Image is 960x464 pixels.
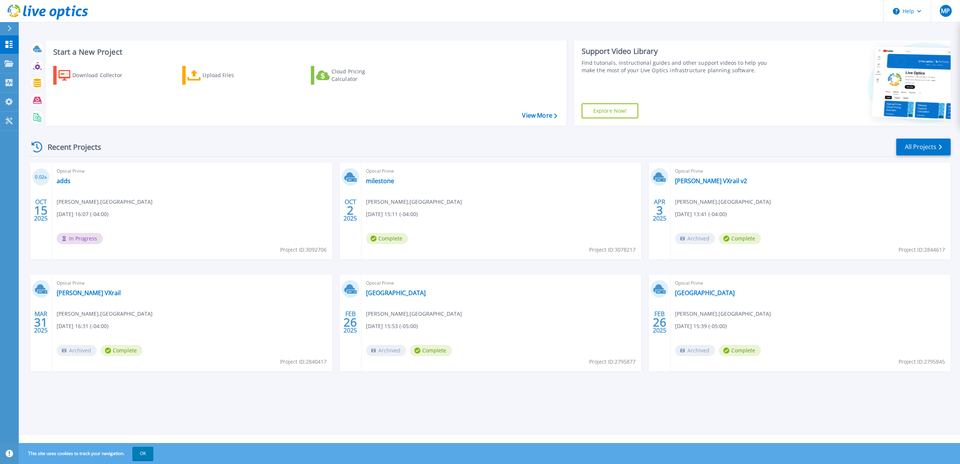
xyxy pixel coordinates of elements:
span: [DATE] 15:39 (-05:00) [675,322,727,330]
span: Complete [719,345,761,356]
span: [DATE] 16:07 (-04:00) [57,210,108,218]
div: Download Collector [72,68,132,83]
span: Optical Prime [675,167,946,175]
span: [PERSON_NAME] , [GEOGRAPHIC_DATA] [57,310,153,318]
div: OCT 2025 [34,197,48,224]
span: 15 [34,207,48,213]
span: 26 [343,319,357,325]
span: 2 [347,207,354,213]
span: Archived [57,345,97,356]
span: Project ID: 2795845 [898,358,945,366]
a: Explore Now! [582,103,639,118]
span: Optical Prime [366,167,637,175]
span: Optical Prime [57,279,328,287]
span: Complete [719,233,761,244]
span: [PERSON_NAME] , [GEOGRAPHIC_DATA] [675,198,771,206]
a: Upload Files [182,66,266,85]
div: OCT 2025 [343,197,357,224]
a: [GEOGRAPHIC_DATA] [366,289,426,297]
span: This site uses cookies to track your navigation. [21,447,153,460]
span: Archived [675,345,715,356]
div: Find tutorials, instructional guides and other support videos to help you make the most of your L... [582,59,776,74]
div: MAR 2025 [34,309,48,336]
div: APR 2025 [652,197,667,224]
span: Archived [366,345,406,356]
span: [PERSON_NAME] , [GEOGRAPHIC_DATA] [57,198,153,206]
a: milestone [366,177,394,185]
span: Project ID: 2840417 [280,358,327,366]
a: View More [522,112,557,119]
a: [PERSON_NAME] VXrail [57,289,121,297]
span: Complete [410,345,452,356]
a: Download Collector [53,66,137,85]
div: Cloud Pricing Calculator [331,68,391,83]
a: [PERSON_NAME] VXrail v2 [675,177,747,185]
span: [PERSON_NAME] , [GEOGRAPHIC_DATA] [366,198,462,206]
span: Project ID: 2844617 [898,246,945,254]
h3: Start a New Project [53,48,557,56]
a: adds [57,177,70,185]
span: [DATE] 15:53 (-05:00) [366,322,418,330]
button: OK [132,447,153,460]
div: Recent Projects [29,138,111,156]
span: [PERSON_NAME] , [GEOGRAPHIC_DATA] [366,310,462,318]
span: 31 [34,319,48,325]
span: In Progress [57,233,103,244]
a: Cloud Pricing Calculator [311,66,394,85]
a: [GEOGRAPHIC_DATA] [675,289,735,297]
span: Optical Prime [675,279,946,287]
a: All Projects [896,139,951,155]
div: Upload Files [202,68,262,83]
span: [DATE] 15:11 (-04:00) [366,210,418,218]
span: Archived [675,233,715,244]
span: Complete [366,233,408,244]
span: [DATE] 16:31 (-04:00) [57,322,108,330]
span: Complete [100,345,142,356]
span: Project ID: 3078217 [589,246,636,254]
span: MP [941,8,950,14]
span: 3 [656,207,663,213]
div: FEB 2025 [343,309,357,336]
span: 26 [653,319,666,325]
span: Project ID: 3092706 [280,246,327,254]
span: Optical Prime [366,279,637,287]
span: Project ID: 2795877 [589,358,636,366]
span: [DATE] 13:41 (-04:00) [675,210,727,218]
span: % [44,175,47,179]
div: FEB 2025 [652,309,667,336]
div: Support Video Library [582,46,776,56]
h3: 0.02 [32,173,50,182]
span: Optical Prime [57,167,328,175]
span: [PERSON_NAME] , [GEOGRAPHIC_DATA] [675,310,771,318]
